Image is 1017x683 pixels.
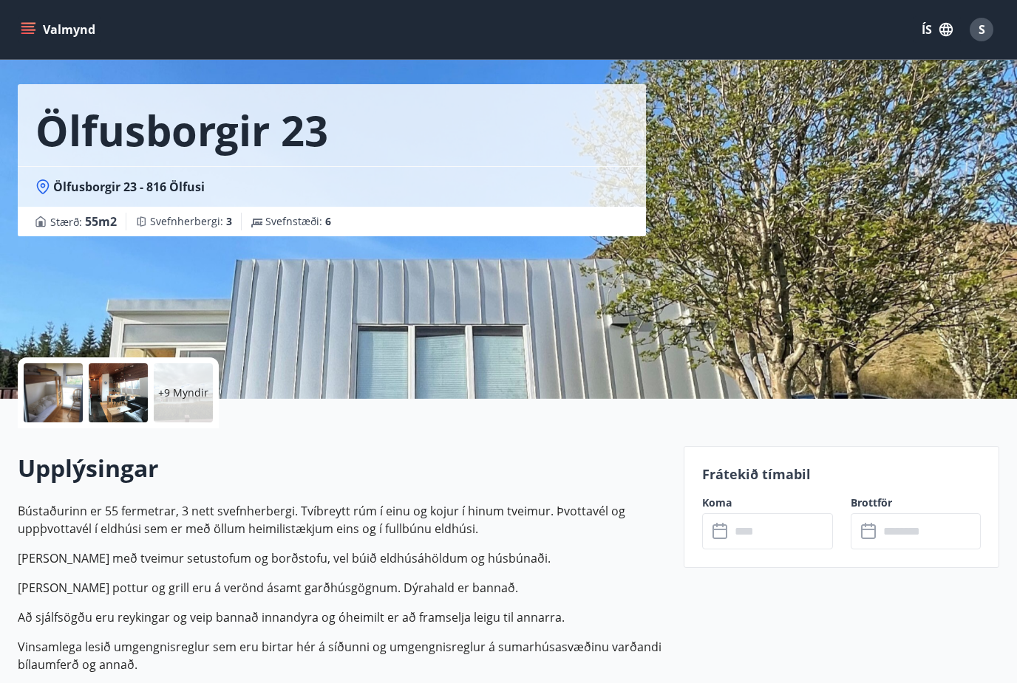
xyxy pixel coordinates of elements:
button: menu [18,16,101,43]
label: Koma [702,495,832,510]
span: Svefnstæði : [265,214,331,229]
p: Bústaðurinn er 55 fermetrar, 3 nett svefnherbergi. Tvíbreytt rúm í einu og kojur í hinum tveimur.... [18,502,666,538]
p: [PERSON_NAME] pottur og grill eru á verönd ásamt garðhúsgögnum. Dýrahald er bannað. [18,579,666,597]
p: [PERSON_NAME] með tveimur setustofum og borðstofu, vel búið eldhúsáhöldum og húsbúnaði. [18,549,666,567]
span: 3 [226,214,232,228]
span: S [979,21,985,38]
h2: Upplýsingar [18,452,666,484]
p: Að sjálfsögðu eru reykingar og veip bannað innandyra og óheimilt er að framselja leigu til annarra. [18,608,666,626]
button: ÍS [914,16,961,43]
label: Brottför [851,495,981,510]
span: 55 m2 [85,213,117,230]
button: S [964,12,999,47]
span: Ölfusborgir 23 - 816 Ölfusi [53,179,205,195]
h1: Ölfusborgir 23 [35,102,328,158]
p: Frátekið tímabil [702,464,981,484]
p: Vinsamlega lesið umgengnisreglur sem eru birtar hér á síðunni og umgengnisreglur á sumarhúsasvæði... [18,638,666,673]
p: +9 Myndir [158,385,208,400]
span: Stærð : [50,213,117,230]
span: Svefnherbergi : [150,214,232,229]
span: 6 [325,214,331,228]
